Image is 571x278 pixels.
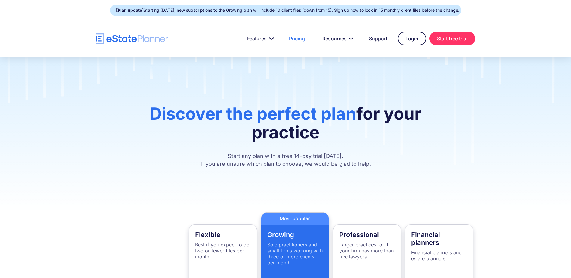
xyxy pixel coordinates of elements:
[240,32,279,45] a: Features
[339,242,395,260] p: Larger practices, or if your firm has more than five lawyers
[150,103,356,124] span: Discover the perfect plan
[195,242,251,260] p: Best if you expect to do two or fewer files per month
[96,33,168,44] a: home
[116,8,144,13] strong: [Plan update]
[123,104,448,148] h1: for your practice
[116,6,459,14] div: Starting [DATE], new subscriptions to the Growing plan will include 10 client files (down from 15...
[282,32,312,45] a: Pricing
[411,231,467,246] h4: Financial planners
[362,32,395,45] a: Support
[429,32,475,45] a: Start free trial
[315,32,359,45] a: Resources
[411,249,467,261] p: Financial planners and estate planners
[339,231,395,239] h4: Professional
[398,32,426,45] a: Login
[123,152,448,168] p: Start any plan with a free 14-day trial [DATE]. If you are unsure which plan to choose, we would ...
[267,242,323,266] p: Sole practitioners and small firms working with three or more clients per month
[267,231,323,239] h4: Growing
[195,231,251,239] h4: Flexible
